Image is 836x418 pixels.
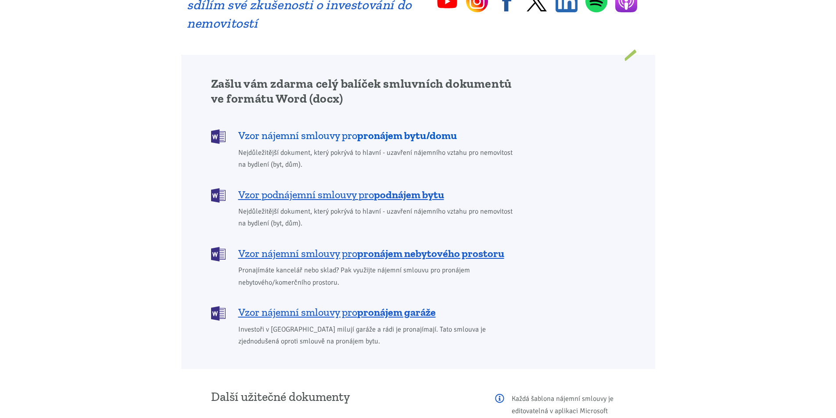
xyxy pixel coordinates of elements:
h2: Zašlu vám zdarma celý balíček smluvních dokumentů ve formátu Word (docx) [211,76,519,106]
img: DOCX (Word) [211,306,226,321]
b: pronájem bytu/domu [357,129,457,142]
b: pronájem nebytového prostoru [357,247,504,260]
span: Vzor podnájemní smlouvy pro [238,188,444,202]
a: Vzor podnájemní smlouvy propodnájem bytu [211,187,519,202]
img: DOCX (Word) [211,129,226,144]
span: Vzor nájemní smlouvy pro [238,129,457,143]
img: DOCX (Word) [211,188,226,203]
a: Vzor nájemní smlouvy propronájem nebytového prostoru [211,246,519,261]
span: Vzor nájemní smlouvy pro [238,305,436,319]
img: DOCX (Word) [211,247,226,261]
b: podnájem bytu [374,188,444,201]
span: Nejdůležitější dokument, který pokrývá to hlavní - uzavření nájemního vztahu pro nemovitost na by... [238,147,519,171]
span: Investoři v [GEOGRAPHIC_DATA] milují garáže a rádi je pronajímají. Tato smlouva je zjednodušená o... [238,324,519,347]
b: pronájem garáže [357,306,436,318]
span: Nejdůležitější dokument, který pokrývá to hlavní - uzavření nájemního vztahu pro nemovitost na by... [238,206,519,229]
a: Vzor nájemní smlouvy propronájem bytu/domu [211,129,519,143]
a: Vzor nájemní smlouvy propronájem garáže [211,305,519,320]
h3: Další užitečné dokumenty [211,390,483,404]
span: Pronajímáte kancelář nebo sklad? Pak využijte nájemní smlouvu pro pronájem nebytového/komerčního ... [238,264,519,288]
span: Vzor nájemní smlouvy pro [238,247,504,261]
